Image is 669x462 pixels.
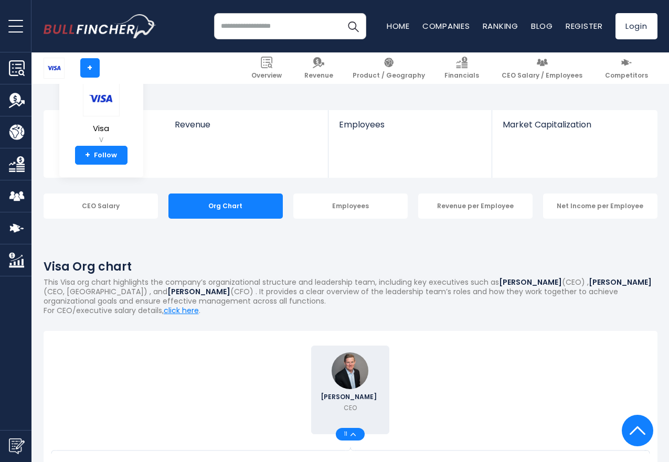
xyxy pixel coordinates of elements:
a: Competitors [599,52,654,84]
a: Visa V [82,81,120,146]
img: bullfincher logo [44,14,156,38]
a: Blog [531,20,553,31]
a: Market Capitalization [492,110,656,147]
span: Market Capitalization [503,120,645,130]
div: Net Income per Employee [543,194,657,219]
p: For CEO/executive salary details, . [44,306,657,315]
img: Ryan McInerney [332,352,368,389]
span: Employees [339,120,481,130]
button: Search [340,13,366,39]
a: Financials [438,52,485,84]
a: Revenue [164,110,328,147]
div: Org Chart [168,194,283,219]
b: [PERSON_NAME] [589,277,652,287]
h1: Visa Org chart [44,258,657,275]
a: Product / Geography [346,52,431,84]
span: Revenue [175,120,318,130]
a: Go to homepage [44,14,156,38]
a: + [80,58,100,78]
a: Home [387,20,410,31]
b: [PERSON_NAME] [167,286,230,297]
img: V logo [83,81,120,116]
a: Overview [245,52,288,84]
a: Login [615,13,657,39]
b: [PERSON_NAME] [499,277,562,287]
span: [PERSON_NAME] [321,394,380,400]
a: Register [566,20,603,31]
span: 11 [344,432,351,437]
a: Ranking [483,20,518,31]
span: Overview [251,71,282,80]
div: CEO Salary [44,194,158,219]
span: Revenue [304,71,333,80]
a: CEO Salary / Employees [495,52,589,84]
p: This Visa org chart highlights the company’s organizational structure and leadership team, includ... [44,277,657,306]
strong: + [85,151,90,160]
span: Competitors [605,71,648,80]
span: Financials [444,71,479,80]
a: Employees [328,110,492,147]
small: V [83,135,120,145]
span: Product / Geography [353,71,425,80]
a: Companies [422,20,470,31]
a: click here [164,305,199,316]
a: Revenue [298,52,339,84]
span: CEO Salary / Employees [502,71,582,80]
a: Ryan McInerney [PERSON_NAME] CEO 11 [311,346,390,434]
p: CEO [344,403,357,413]
img: V logo [44,58,64,78]
div: Employees [293,194,408,219]
div: Revenue per Employee [418,194,533,219]
span: Visa [83,124,120,133]
a: +Follow [75,146,128,165]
